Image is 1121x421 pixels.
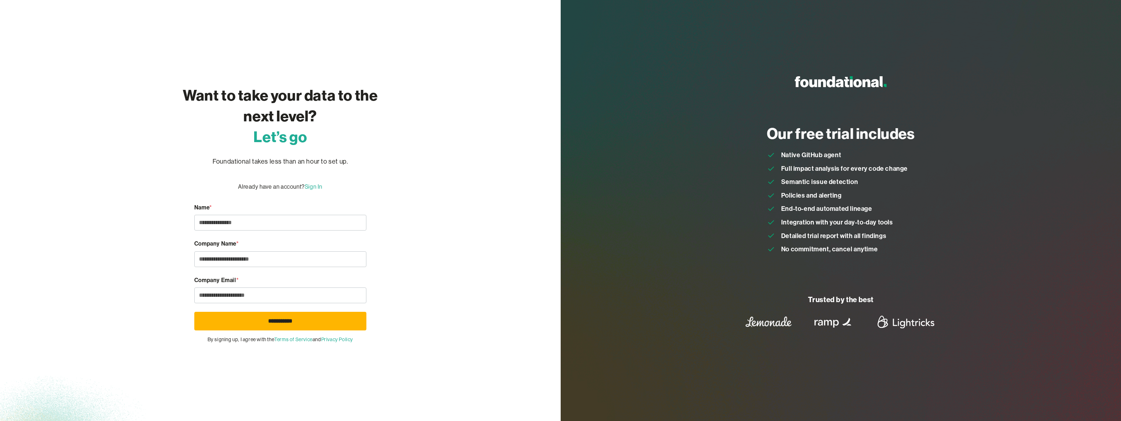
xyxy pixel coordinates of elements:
[194,203,366,344] form: Sign up Form
[767,151,775,159] img: Check Icon
[767,245,775,253] img: Check Icon
[740,310,797,333] img: Lemonade Logo
[213,156,348,167] p: Foundational takes less than an hour to set up.
[305,183,322,190] a: Sign In
[194,335,366,343] div: By signing up, I agree with the and
[809,310,858,333] img: Ramp Logo
[781,231,886,241] div: Detailed trial report with all findings
[767,218,775,227] img: Check Icon
[781,217,893,228] div: Integration with your day-to-day tools
[274,337,313,342] a: Terms of Service
[767,178,775,186] img: Check Icon
[740,295,941,305] div: Trusted by the best
[767,231,775,240] img: Check Icon
[781,190,842,201] div: Policies and alerting
[781,244,878,255] div: No commitment, cancel anytime
[194,203,366,212] div: Name
[321,337,353,342] a: Privacy Policy
[238,182,322,192] div: Already have an account?
[767,164,775,173] img: Check Icon
[194,276,366,285] div: Company Email
[781,176,858,187] div: Semantic issue detection
[253,127,307,146] span: Let’s go
[781,150,841,160] div: Native GitHub agent
[194,239,366,248] div: Company Name
[795,76,887,87] img: Foundational Logo White
[767,191,775,200] img: Check Icon
[875,310,937,333] img: Lightricks Logo
[781,203,872,214] div: End-to-end automated lineage
[767,204,775,213] img: Check Icon
[767,123,915,144] h2: Our free trial includes
[781,163,908,174] div: Full impact analysis for every code change
[180,85,381,147] h1: Want to take your data to the next level?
